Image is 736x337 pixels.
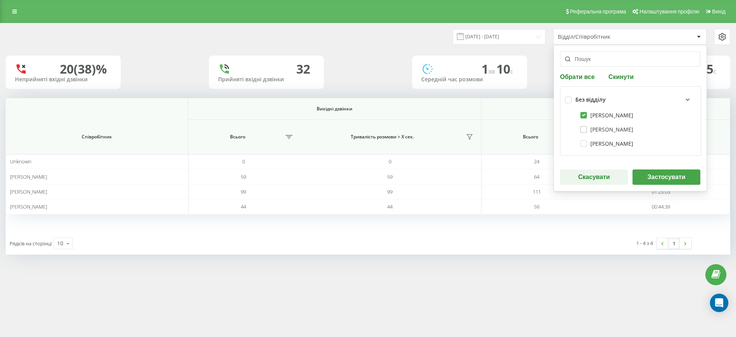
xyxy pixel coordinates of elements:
[560,51,700,67] input: Пошук
[510,67,513,76] span: c
[570,8,626,15] span: Реферальна програма
[10,173,47,180] span: [PERSON_NAME]
[558,34,649,40] div: Відділ/Співробітник
[713,67,716,76] span: c
[488,67,496,76] span: хв
[592,199,730,214] td: 00:44:39
[496,61,513,77] span: 10
[580,126,633,133] label: [PERSON_NAME]
[580,140,633,147] label: [PERSON_NAME]
[575,97,606,103] div: Без відділу
[387,203,393,210] span: 44
[304,134,461,140] span: Тривалість розмови > Х сек.
[10,158,31,165] span: Unknown
[606,73,636,80] button: Скинути
[533,188,541,195] span: 111
[296,62,310,76] div: 32
[60,62,107,76] div: 20 (38)%
[710,294,728,312] div: Open Intercom Messenger
[241,173,246,180] span: 59
[668,238,680,249] a: 1
[18,134,176,140] span: Співробітник
[241,203,246,210] span: 44
[700,61,716,77] span: 15
[10,203,47,210] span: [PERSON_NAME]
[192,134,283,140] span: Всього
[632,169,700,185] button: Застосувати
[242,158,245,165] span: 0
[636,239,653,247] div: 1 - 4 з 4
[560,73,597,80] button: Обрати все
[15,76,112,83] div: Неприйняті вхідні дзвінки
[206,106,463,112] span: Вихідні дзвінки
[389,158,391,165] span: 0
[534,158,539,165] span: 24
[560,169,628,185] button: Скасувати
[534,173,539,180] span: 64
[580,112,633,118] label: [PERSON_NAME]
[497,106,714,112] span: Всі дзвінки
[218,76,315,83] div: Прийняті вхідні дзвінки
[10,188,47,195] span: [PERSON_NAME]
[10,240,52,247] span: Рядків на сторінці
[485,134,576,140] span: Всього
[387,173,393,180] span: 59
[592,184,730,199] td: 01:23:03
[387,188,393,195] span: 99
[639,8,699,15] span: Налаштування профілю
[57,240,63,247] div: 10
[421,76,518,83] div: Середній час розмови
[241,188,246,195] span: 99
[534,203,539,210] span: 59
[481,61,496,77] span: 1
[712,8,726,15] span: Вихід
